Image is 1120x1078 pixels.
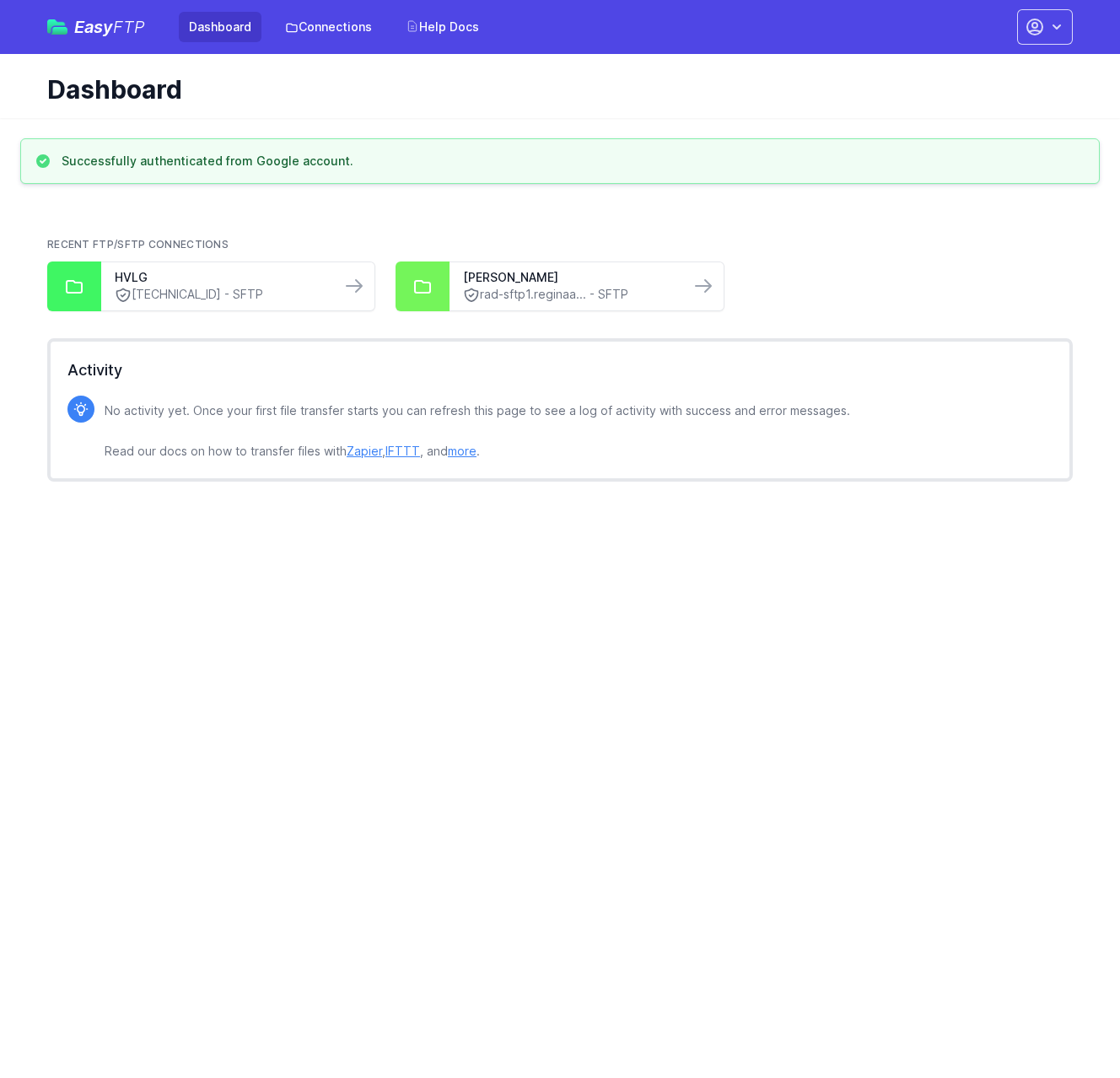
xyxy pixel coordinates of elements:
a: Dashboard [179,12,261,42]
h3: Successfully authenticated from Google account. [62,153,353,170]
span: FTP [113,17,145,37]
a: [TECHNICAL_ID] - SFTP [115,286,327,304]
a: Zapier [347,444,382,458]
h1: Dashboard [47,74,1059,105]
a: HVLG [115,269,327,286]
a: [PERSON_NAME] [463,269,676,286]
span: Easy [74,19,145,35]
p: No activity yet. Once your first file transfer starts you can refresh this page to see a log of a... [105,401,850,461]
a: Connections [275,12,382,42]
a: IFTTT [385,444,420,458]
h2: Activity [67,358,1053,382]
a: rad-sftp1.reginaa... - SFTP [463,286,676,304]
a: more [448,444,477,458]
img: easyftp_logo.png [47,19,67,35]
a: Help Docs [396,12,489,42]
h2: Recent FTP/SFTP Connections [47,238,1073,251]
a: EasyFTP [47,19,145,35]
